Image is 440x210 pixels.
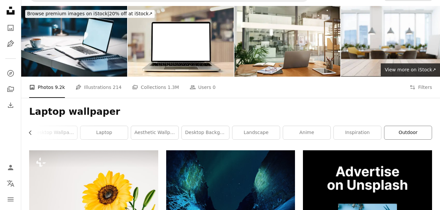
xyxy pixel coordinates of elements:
[29,126,36,139] button: scroll list to the left
[234,6,340,77] img: An organised workspace leads to more productivity
[182,126,229,139] a: desktop background
[128,6,234,77] img: Laptop blank screen on wood table with coffee cafe background, mockup, template for your text, Cl...
[4,161,17,174] a: Log in / Sign up
[4,4,17,19] a: Home — Unsplash
[4,83,17,96] a: Collections
[410,77,432,98] button: Filters
[232,126,280,139] a: landscape
[190,77,216,98] a: Users 0
[384,126,432,139] a: outdoor
[132,77,179,98] a: Collections 1.3M
[29,190,158,196] a: a yellow sunflower in a clear vase
[27,11,109,16] span: Browse premium images on iStock |
[75,77,122,98] a: Illustrations 214
[30,126,77,139] a: desktop wallpaper
[4,67,17,80] a: Explore
[4,193,17,206] button: Menu
[80,126,128,139] a: laptop
[381,63,440,77] a: View more on iStock↗
[213,84,216,91] span: 0
[27,11,153,16] span: 20% off at iStock ↗
[131,126,178,139] a: aesthetic wallpaper
[4,37,17,50] a: Illustrations
[113,84,122,91] span: 214
[29,106,432,118] h1: Laptop wallpaper
[21,6,127,77] img: The perfect setting to complete work
[334,126,381,139] a: inspiration
[283,126,330,139] a: anime
[4,177,17,190] button: Language
[385,67,436,72] span: View more on iStock ↗
[4,21,17,35] a: Photos
[168,84,179,91] span: 1.3M
[4,99,17,112] a: Download History
[166,190,295,196] a: northern lights
[21,6,159,22] a: Browse premium images on iStock|20% off at iStock↗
